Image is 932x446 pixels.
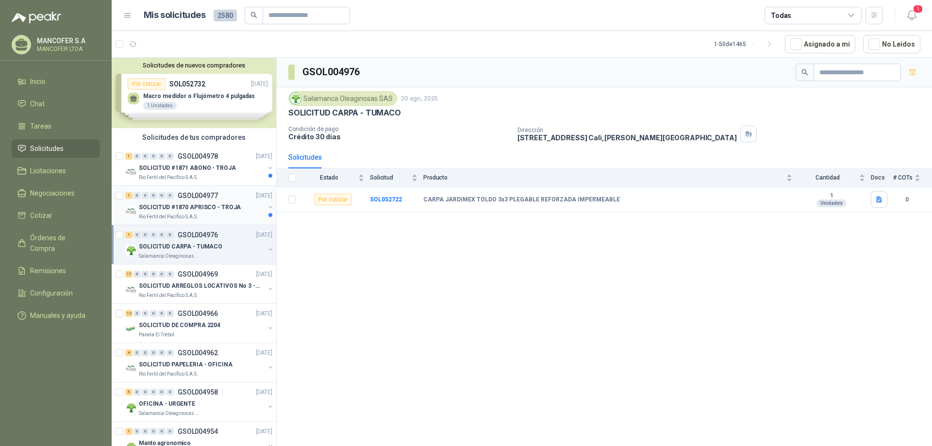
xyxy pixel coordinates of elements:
[288,152,322,163] div: Solicitudes
[12,184,100,202] a: Negociaciones
[517,133,737,142] p: [STREET_ADDRESS] Cali , [PERSON_NAME][GEOGRAPHIC_DATA]
[139,360,233,369] p: SOLICITUD PAPELERIA - OFICINA
[178,231,218,238] p: GSOL004976
[12,162,100,180] a: Licitaciones
[178,349,218,356] p: GSOL004962
[142,192,149,199] div: 0
[112,128,276,147] div: Solicitudes de tus compradores
[125,402,137,413] img: Company Logo
[288,132,510,141] p: Crédito 30 días
[178,389,218,396] p: GSOL004958
[125,308,274,339] a: 12 0 0 0 0 0 GSOL004966[DATE] Company LogoSOLICITUD DE COMPRA 2204Panela El Trébol
[158,271,166,278] div: 0
[798,168,871,187] th: Cantidad
[125,347,274,378] a: 4 0 0 0 0 0 GSOL004962[DATE] Company LogoSOLICITUD PAPELERIA - OFICINARio Fertil del Pacífico S.A.S.
[125,192,133,199] div: 1
[302,174,356,181] span: Estado
[166,192,174,199] div: 0
[517,127,737,133] p: Dirección
[125,166,137,178] img: Company Logo
[139,164,236,173] p: SOLICITUD #1871 ABONO - TROJA
[139,331,174,339] p: Panela El Trébol
[370,196,402,203] a: SOL052722
[142,271,149,278] div: 0
[142,428,149,435] div: 0
[133,192,141,199] div: 0
[125,349,133,356] div: 4
[139,370,198,378] p: Rio Fertil del Pacífico S.A.S.
[125,150,274,182] a: 1 0 0 0 0 0 GSOL004978[DATE] Company LogoSOLICITUD #1871 ABONO - TROJARio Fertil del Pacífico S.A.S.
[133,428,141,435] div: 0
[871,168,893,187] th: Docs
[125,284,137,296] img: Company Logo
[142,310,149,317] div: 0
[12,284,100,302] a: Configuración
[133,349,141,356] div: 0
[816,199,847,207] div: Unidades
[214,10,237,21] span: 2580
[133,389,141,396] div: 0
[166,428,174,435] div: 0
[12,72,100,91] a: Inicio
[12,306,100,325] a: Manuales y ayuda
[139,292,198,299] p: Rio Fertil del Pacífico S.A.S.
[423,174,784,181] span: Producto
[893,195,920,204] b: 0
[30,165,66,176] span: Licitaciones
[133,231,141,238] div: 0
[12,12,61,23] img: Logo peakr
[150,389,157,396] div: 0
[30,288,73,298] span: Configuración
[125,268,274,299] a: 17 0 0 0 0 0 GSOL004969[DATE] Company LogoSOLICITUD ARREGLOS LOCATIVOS No 3 - PICHINDERio Fertil ...
[178,192,218,199] p: GSOL004977
[423,196,620,204] b: CARPA JARDIMEX TOLDO 3x3 PLEGABLE REFORZADA IMPERMEABLE
[125,231,133,238] div: 1
[256,348,272,358] p: [DATE]
[150,428,157,435] div: 0
[771,10,791,21] div: Todas
[139,242,222,251] p: SOLICITUD CARPA - TUMACO
[256,270,272,279] p: [DATE]
[158,153,166,160] div: 0
[125,190,274,221] a: 1 0 0 0 0 0 GSOL004977[DATE] Company LogoSOLICITUD #1870 APRISCO - TROJARio Fertil del Pacífico S...
[133,310,141,317] div: 0
[166,231,174,238] div: 0
[12,117,100,135] a: Tareas
[30,188,75,198] span: Negociaciones
[158,192,166,199] div: 0
[142,153,149,160] div: 0
[30,232,91,254] span: Órdenes de Compra
[139,203,241,212] p: SOLICITUD #1870 APRISCO - TROJA
[125,205,137,217] img: Company Logo
[370,174,410,181] span: Solicitud
[288,108,401,118] p: SOLICITUD CARPA - TUMACO
[142,349,149,356] div: 0
[798,174,857,181] span: Cantidad
[256,191,272,200] p: [DATE]
[139,410,200,417] p: Salamanca Oleaginosas SAS
[139,321,220,330] p: SOLICITUD DE COMPRA 2204
[302,65,361,80] h3: GSOL004976
[256,427,272,436] p: [DATE]
[112,58,276,128] div: Solicitudes de nuevos compradoresPor cotizarSOL052732[DATE] Macro medidor o Flujómetro 4 pulgadas...
[139,252,200,260] p: Salamanca Oleaginosas SAS
[158,428,166,435] div: 0
[256,309,272,318] p: [DATE]
[116,62,272,69] button: Solicitudes de nuevos compradores
[166,153,174,160] div: 0
[166,310,174,317] div: 0
[37,46,98,52] p: MANCOFER LTDA
[133,153,141,160] div: 0
[158,310,166,317] div: 0
[166,349,174,356] div: 0
[150,271,157,278] div: 0
[125,386,274,417] a: 5 0 0 0 0 0 GSOL004958[DATE] Company LogoOFICINA - URGENTESalamanca Oleaginosas SAS
[139,281,260,291] p: SOLICITUD ARREGLOS LOCATIVOS No 3 - PICHINDE
[423,168,798,187] th: Producto
[302,168,370,187] th: Estado
[144,8,206,22] h1: Mis solicitudes
[150,153,157,160] div: 0
[166,271,174,278] div: 0
[178,153,218,160] p: GSOL004978
[401,94,438,103] p: 20 ago, 2025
